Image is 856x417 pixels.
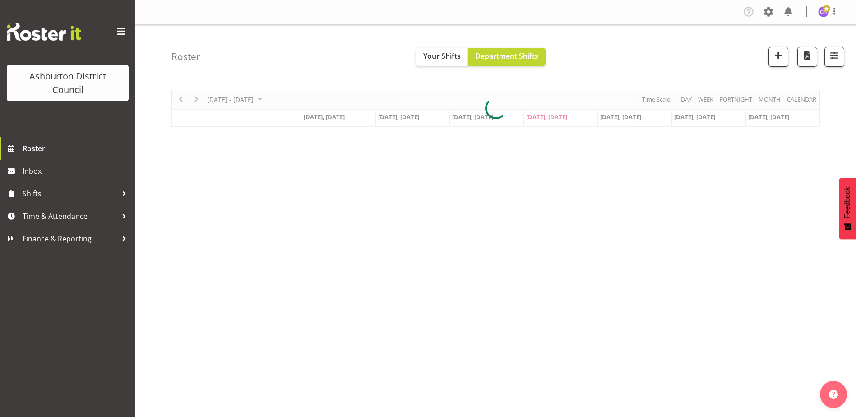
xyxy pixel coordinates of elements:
span: Department Shifts [475,51,538,61]
button: Add a new shift [768,47,788,67]
img: chalotter-hydes5348.jpg [818,6,829,17]
span: Time & Attendance [23,209,117,223]
span: Feedback [843,187,851,218]
span: Your Shifts [423,51,461,61]
span: Shifts [23,187,117,200]
div: Ashburton District Council [16,69,120,97]
span: Inbox [23,164,131,178]
button: Feedback - Show survey [839,178,856,239]
button: Download a PDF of the roster according to the set date range. [797,47,817,67]
span: Finance & Reporting [23,232,117,246]
img: Rosterit website logo [7,23,81,41]
button: Department Shifts [468,48,546,66]
img: help-xxl-2.png [829,390,838,399]
span: Roster [23,142,131,155]
button: Your Shifts [416,48,468,66]
button: Filter Shifts [824,47,844,67]
h4: Roster [171,51,200,62]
